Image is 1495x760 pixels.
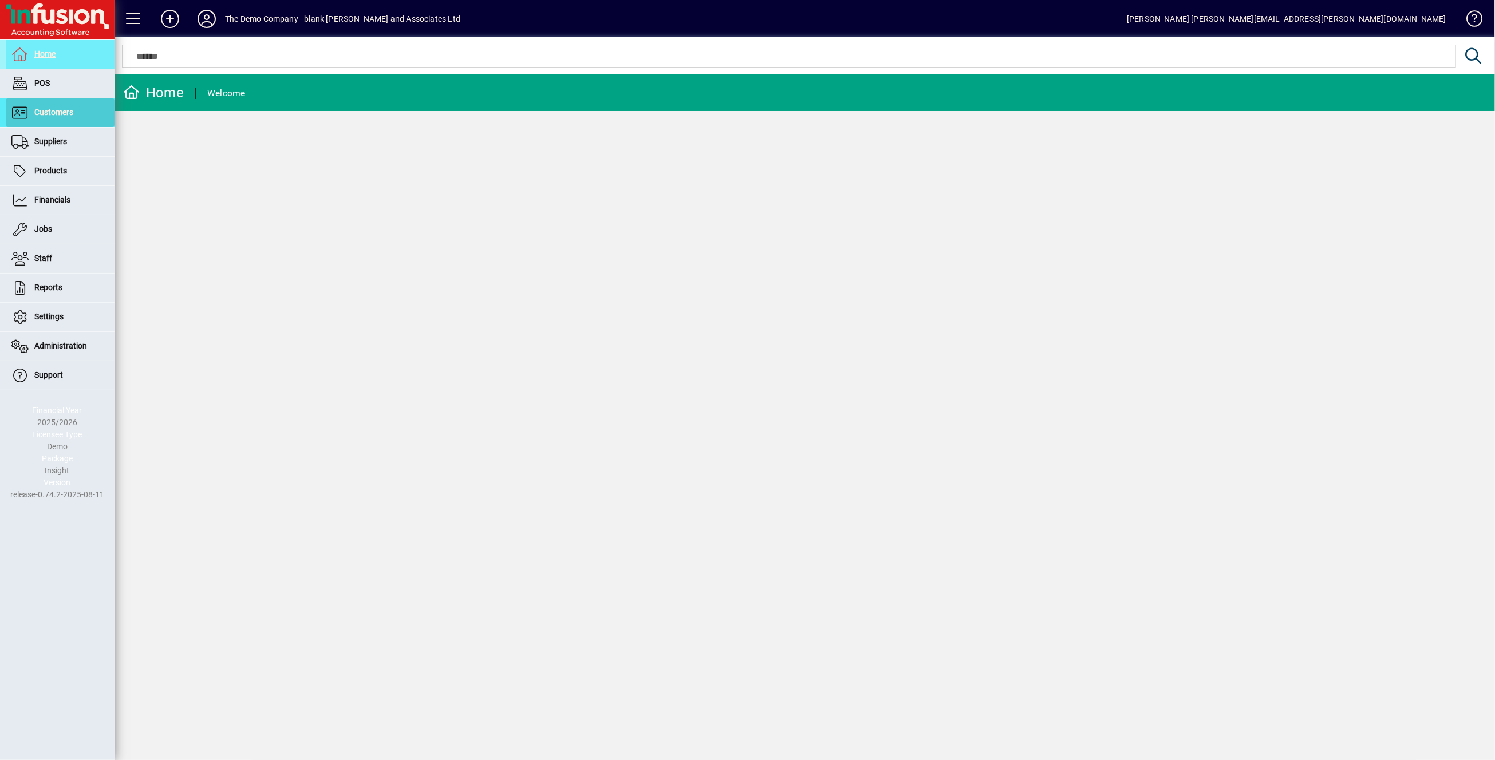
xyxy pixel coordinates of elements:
span: Financials [34,195,70,204]
a: Knowledge Base [1458,2,1481,39]
span: Licensee Type [33,430,82,439]
a: Products [6,157,115,185]
span: Financial Year [33,406,82,415]
a: Administration [6,332,115,361]
span: POS [34,78,50,88]
span: Suppliers [34,137,67,146]
span: Customers [34,108,73,117]
a: Staff [6,244,115,273]
span: Package [42,454,73,463]
a: Support [6,361,115,390]
span: Support [34,370,63,379]
a: Reports [6,274,115,302]
span: Products [34,166,67,175]
span: Reports [34,283,62,292]
span: Home [34,49,56,58]
button: Add [152,9,188,29]
a: Jobs [6,215,115,244]
button: Profile [188,9,225,29]
span: Settings [34,312,64,321]
div: Home [123,84,184,102]
span: Version [44,478,71,487]
a: Financials [6,186,115,215]
span: Administration [34,341,87,350]
div: Welcome [207,84,246,102]
span: Staff [34,254,52,263]
a: Suppliers [6,128,115,156]
div: [PERSON_NAME] [PERSON_NAME][EMAIL_ADDRESS][PERSON_NAME][DOMAIN_NAME] [1127,10,1446,28]
a: Settings [6,303,115,331]
span: Jobs [34,224,52,233]
a: Customers [6,98,115,127]
div: The Demo Company - blank [PERSON_NAME] and Associates Ltd [225,10,460,28]
a: POS [6,69,115,98]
